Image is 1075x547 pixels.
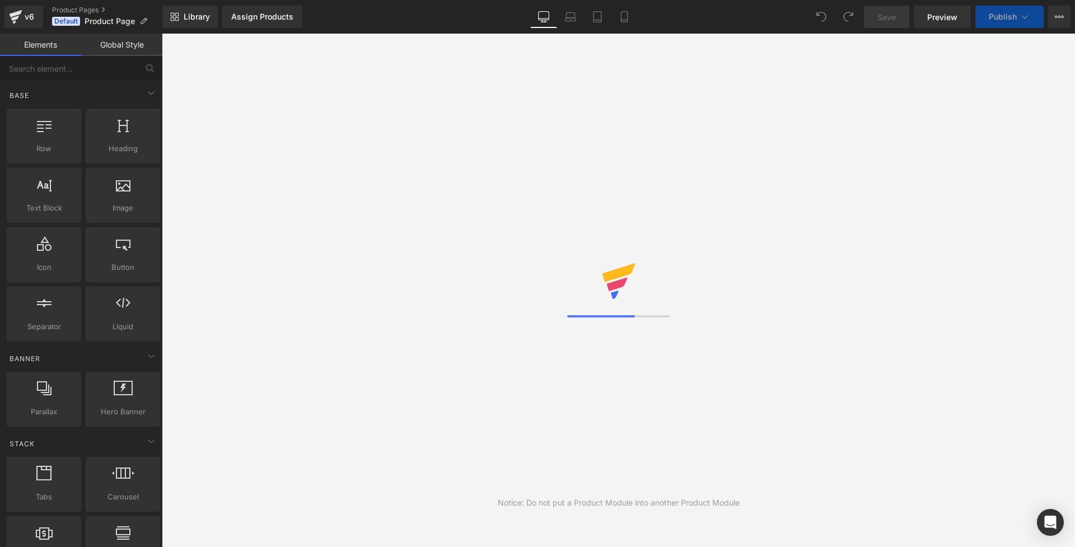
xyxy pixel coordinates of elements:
a: v6 [4,6,43,28]
span: Preview [927,11,957,23]
span: Icon [10,261,78,273]
a: Tablet [584,6,611,28]
a: Global Style [81,34,162,56]
span: Separator [10,321,78,333]
span: Publish [989,12,1017,21]
span: Banner [8,353,41,364]
span: Tabs [10,491,78,503]
span: Text Block [10,202,78,214]
div: Assign Products [231,12,293,21]
span: Heading [89,143,157,155]
span: Row [10,143,78,155]
a: Laptop [557,6,584,28]
div: v6 [22,10,36,24]
span: Base [8,90,30,101]
span: Stack [8,438,36,449]
button: Redo [837,6,859,28]
span: Hero Banner [89,406,157,418]
a: Preview [914,6,971,28]
span: Liquid [89,321,157,333]
button: More [1048,6,1071,28]
div: Open Intercom Messenger [1037,509,1064,536]
a: Mobile [611,6,638,28]
button: Publish [975,6,1044,28]
a: New Library [162,6,218,28]
a: Product Pages [52,6,162,15]
span: Parallax [10,406,78,418]
span: Save [877,11,896,23]
span: Default [52,17,80,26]
span: Button [89,261,157,273]
span: Product Page [85,17,135,26]
span: Library [184,12,210,22]
a: Desktop [530,6,557,28]
div: Notice: Do not put a Product Module into another Product Module [498,497,740,509]
span: Carousel [89,491,157,503]
span: Image [89,202,157,214]
button: Undo [810,6,833,28]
